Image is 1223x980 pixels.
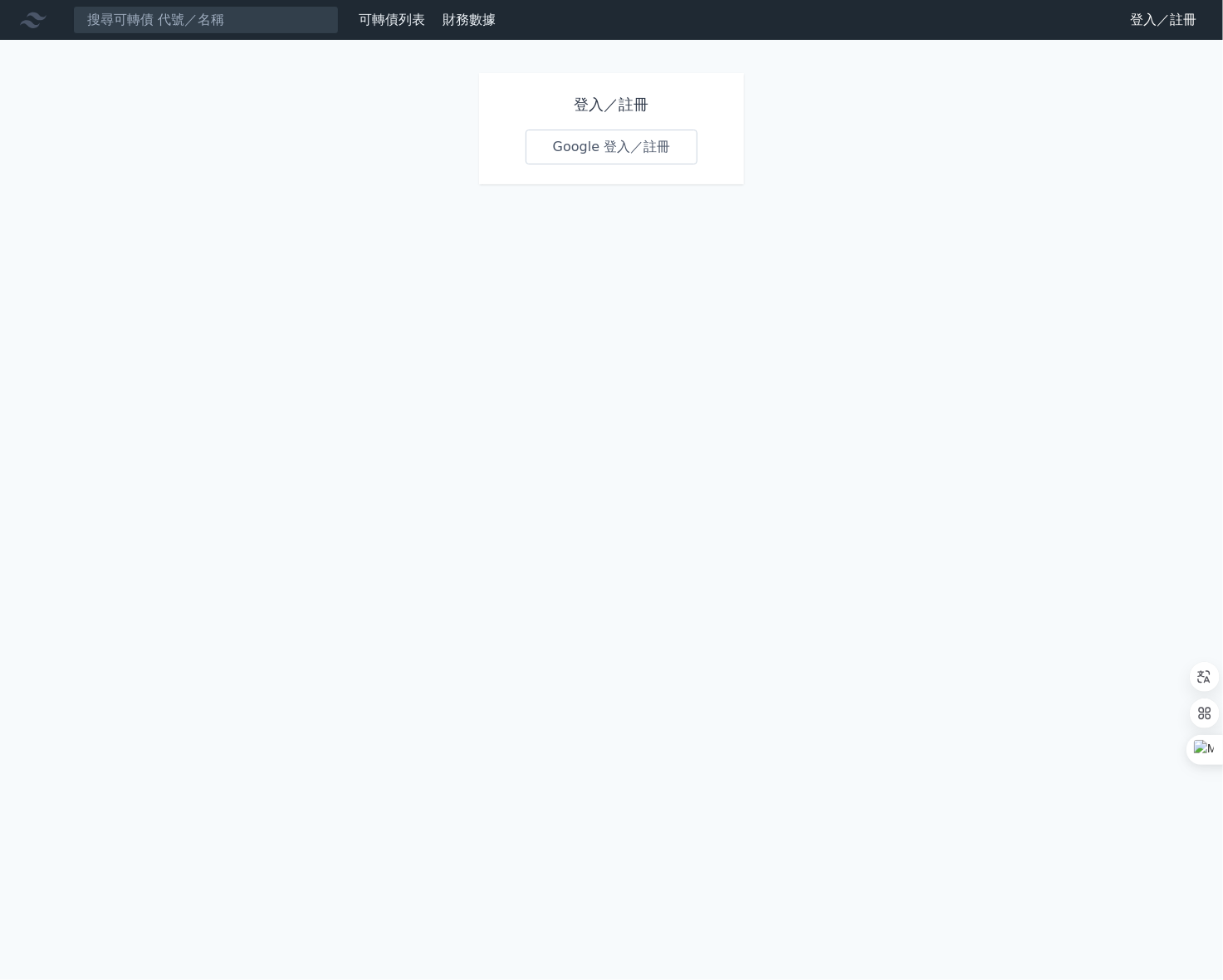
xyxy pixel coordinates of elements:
[526,93,698,116] h1: 登入／註冊
[526,130,698,164] a: Google 登入／註冊
[1117,7,1210,33] a: 登入／註冊
[359,12,425,27] a: 可轉債列表
[73,6,339,34] input: 搜尋可轉債 代號／名稱
[443,12,496,27] a: 財務數據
